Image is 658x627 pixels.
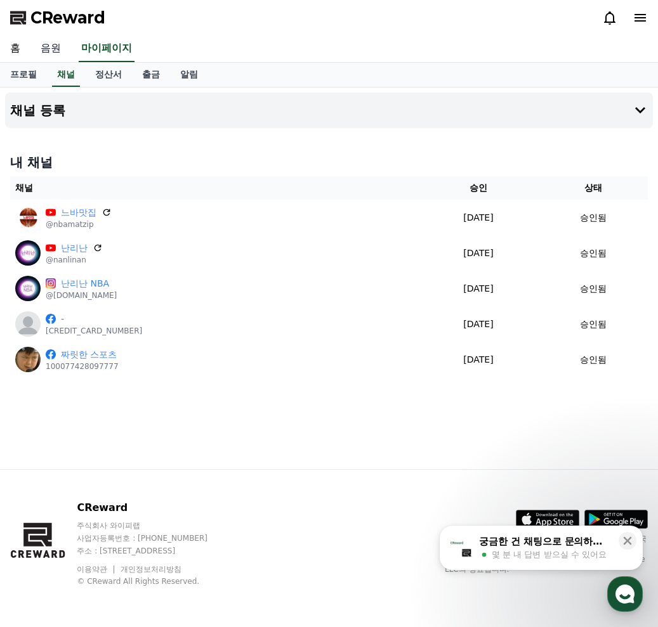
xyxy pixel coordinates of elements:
[580,353,607,366] p: 승인됨
[4,402,84,434] a: 홈
[10,153,648,171] h4: 내 채널
[79,36,135,62] a: 마이페이지
[170,63,208,87] a: 알림
[52,63,80,87] a: 채널
[10,176,419,200] th: 채널
[77,533,232,543] p: 사업자등록번호 : [PHONE_NUMBER]
[77,576,232,586] p: © CReward All Rights Reserved.
[121,565,181,574] a: 개인정보처리방침
[77,520,232,531] p: 주식회사 와이피랩
[424,318,534,331] p: [DATE]
[5,93,653,128] button: 채널 등록
[84,402,164,434] a: 대화
[580,247,607,260] p: 승인됨
[10,103,65,117] h4: 채널 등록
[15,205,41,230] img: 느바맛집
[424,211,534,224] p: [DATE]
[61,277,117,290] a: 난리난 NBA
[61,242,88,255] a: 난리난
[30,8,105,28] span: CReward
[15,240,41,266] img: 난리난
[85,63,132,87] a: 정산서
[77,565,117,574] a: 이용약관
[580,211,607,224] p: 승인됨
[46,255,103,265] p: @nanlinan
[424,353,534,366] p: [DATE]
[116,422,131,432] span: 대화
[580,282,607,295] p: 승인됨
[196,421,211,431] span: 설정
[30,36,71,62] a: 음원
[61,348,119,361] a: 짜릿한 스포츠
[10,8,105,28] a: CReward
[419,176,539,200] th: 승인
[61,206,96,219] a: 느바맛집
[424,247,534,260] p: [DATE]
[538,176,648,200] th: 상태
[46,290,117,301] p: @[DOMAIN_NAME]
[15,276,41,301] img: 난리난 NBA
[580,318,607,331] p: 승인됨
[61,313,142,326] a: -
[164,402,244,434] a: 설정
[15,347,41,372] img: 짜릿한 스포츠
[46,326,142,336] p: [CREDIT_CARD_NUMBER]
[132,63,170,87] a: 출금
[46,219,112,229] p: @nbamatzip
[77,500,232,515] p: CReward
[40,421,48,431] span: 홈
[46,361,119,372] p: 100077428097777
[424,282,534,295] p: [DATE]
[77,546,232,556] p: 주소 : [STREET_ADDRESS]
